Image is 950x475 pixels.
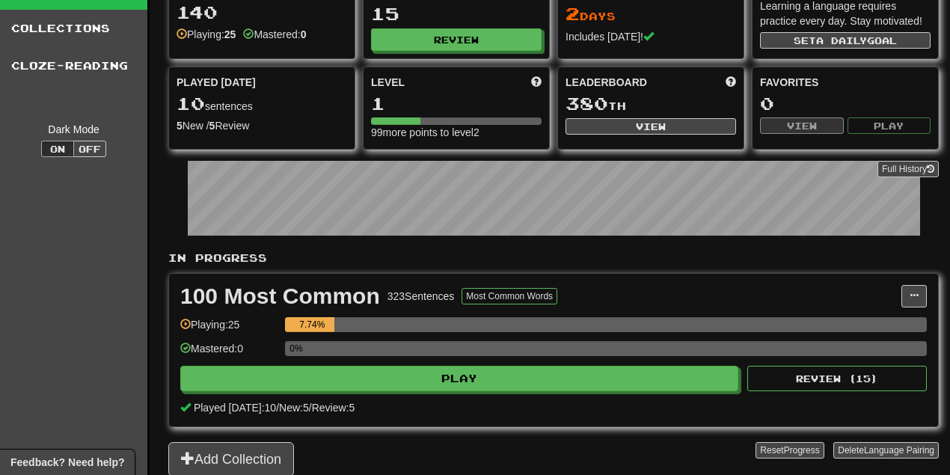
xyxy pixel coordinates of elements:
div: Favorites [760,75,931,90]
span: 2 [566,3,580,24]
span: / [309,402,312,414]
div: Mastered: 0 [180,341,278,366]
span: Level [371,75,405,90]
span: 10 [177,93,205,114]
div: 7.74% [289,317,334,332]
div: Includes [DATE]! [566,29,736,44]
div: 100 Most Common [180,285,380,307]
strong: 5 [177,120,183,132]
div: Mastered: [243,27,306,42]
div: 15 [371,4,542,23]
div: 1 [371,94,542,113]
div: Dark Mode [11,122,136,137]
a: Full History [877,161,939,177]
button: ResetProgress [756,442,824,459]
div: th [566,94,736,114]
button: DeleteLanguage Pairing [833,442,939,459]
span: This week in points, UTC [726,75,736,90]
div: Playing: [177,27,236,42]
button: Review [371,28,542,51]
div: Playing: 25 [180,317,278,342]
span: Review: 5 [312,402,355,414]
div: 140 [177,3,347,22]
span: / [276,402,279,414]
div: Day s [566,4,736,24]
span: a daily [816,35,867,46]
button: Off [73,141,106,157]
button: Most Common Words [462,288,557,304]
div: sentences [177,94,347,114]
button: On [41,141,74,157]
span: Played [DATE] [177,75,256,90]
span: Language Pairing [864,445,934,456]
button: Seta dailygoal [760,32,931,49]
button: View [566,118,736,135]
div: 323 Sentences [387,289,455,304]
span: 380 [566,93,608,114]
span: Leaderboard [566,75,647,90]
span: Score more points to level up [531,75,542,90]
div: New / Review [177,118,347,133]
button: Play [848,117,931,134]
span: Open feedback widget [10,455,124,470]
strong: 5 [209,120,215,132]
div: 0 [760,94,931,113]
strong: 25 [224,28,236,40]
span: Played [DATE]: 10 [194,402,276,414]
button: Play [180,366,738,391]
div: 99 more points to level 2 [371,125,542,140]
p: In Progress [168,251,939,266]
strong: 0 [301,28,307,40]
button: Review (15) [747,366,927,391]
span: Progress [784,445,820,456]
span: New: 5 [279,402,309,414]
button: View [760,117,844,134]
